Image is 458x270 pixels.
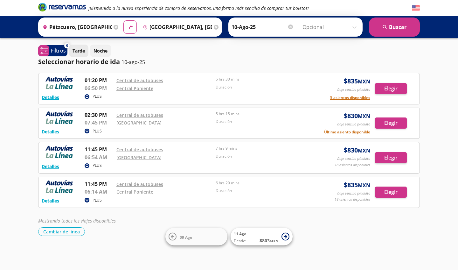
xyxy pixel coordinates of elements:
small: MXN [358,78,370,85]
a: Central de autobuses [116,77,163,83]
button: Tarde [69,45,88,57]
img: RESERVAMOS [42,111,77,124]
input: Opcional [302,19,359,35]
button: English [412,4,420,12]
span: $ 835 [344,76,370,86]
p: PLUS [93,197,102,203]
small: MXN [358,113,370,120]
input: Buscar Origen [40,19,112,35]
span: $ 830 [344,146,370,155]
p: 7 hrs 9 mins [216,146,312,151]
a: Central Poniente [116,189,153,195]
p: Duración [216,188,312,194]
p: Filtros [51,47,66,54]
img: RESERVAMOS [42,146,77,158]
p: Duración [216,153,312,159]
a: [GEOGRAPHIC_DATA] [116,154,162,160]
a: [GEOGRAPHIC_DATA] [116,120,162,126]
p: Seleccionar horario de ida [38,57,120,67]
p: Duración [216,119,312,124]
button: 0Filtros [38,45,67,56]
p: PLUS [93,128,102,134]
span: $ 803 [260,237,278,244]
a: Central de autobuses [116,181,163,187]
span: $ 830 [344,111,370,121]
input: Elegir Fecha [232,19,294,35]
small: MXN [270,238,278,243]
button: 09 Ago [165,228,227,245]
a: Brand Logo [38,2,86,14]
input: Buscar Destino [140,19,212,35]
button: Detalles [42,94,59,101]
a: Central de autobuses [116,112,163,118]
small: MXN [358,147,370,154]
p: 18 asientos disponibles [335,197,370,202]
button: Noche [90,45,111,57]
p: 5 hrs 30 mins [216,76,312,82]
p: PLUS [93,94,102,99]
p: 01:20 PM [85,76,113,84]
span: 09 Ago [180,234,192,240]
span: 0 [66,43,68,48]
button: Elegir [375,83,407,94]
p: Duración [216,84,312,90]
p: Viaje sencillo p/adulto [337,156,370,161]
p: 06:50 PM [85,84,113,92]
button: Elegir [375,187,407,198]
a: Central Poniente [116,85,153,91]
button: Detalles [42,197,59,204]
em: ¡Bienvenido a la nueva experiencia de compra de Reservamos, una forma más sencilla de comprar tus... [88,5,309,11]
p: Noche [94,47,108,54]
p: 11:45 PM [85,180,113,188]
span: 11 Ago [234,231,246,237]
p: 18 asientos disponibles [335,162,370,168]
p: 02:30 PM [85,111,113,119]
p: 6 hrs 29 mins [216,180,312,186]
a: Central de autobuses [116,146,163,153]
img: RESERVAMOS [42,76,77,89]
button: Detalles [42,163,59,170]
p: PLUS [93,163,102,168]
p: Tarde [73,47,85,54]
i: Brand Logo [38,2,86,12]
button: Elegir [375,152,407,163]
p: 11:45 PM [85,146,113,153]
button: Buscar [369,18,420,37]
button: Cambiar de línea [38,227,85,236]
button: 5 asientos disponibles [330,95,370,101]
button: Detalles [42,128,59,135]
p: 5 hrs 15 mins [216,111,312,117]
p: 06:14 AM [85,188,113,195]
button: Elegir [375,117,407,129]
button: Último asiento disponible [324,129,370,135]
p: Viaje sencillo p/adulto [337,122,370,127]
span: $ 835 [344,180,370,190]
small: MXN [358,182,370,189]
img: RESERVAMOS [42,180,77,193]
p: 10-ago-25 [121,58,145,66]
p: Viaje sencillo p/adulto [337,87,370,92]
button: 11 AgoDesde:$803MXN [231,228,293,245]
p: Viaje sencillo p/adulto [337,191,370,196]
p: 06:54 AM [85,153,113,161]
p: 07:45 PM [85,119,113,126]
span: Desde: [234,238,246,244]
em: Mostrando todos los viajes disponibles [38,218,116,224]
